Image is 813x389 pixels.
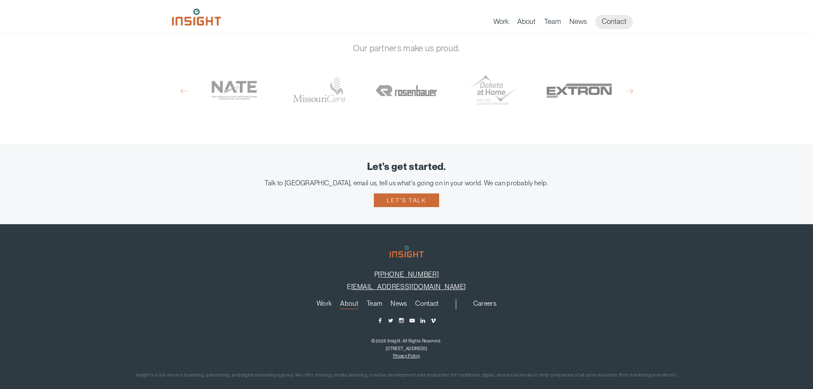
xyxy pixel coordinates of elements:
nav: primary navigation menu [312,299,456,310]
a: News [390,300,407,310]
h2: Our partners make us proud. [172,44,641,53]
a: Let's talk [374,193,439,207]
a: LinkedIn [420,317,426,324]
div: Let's get started. [13,161,800,173]
div: Dakota at Home [454,64,532,117]
a: Instagram [398,317,405,324]
a: Contact [415,300,438,310]
button: Next [626,87,633,95]
p: Insight is a full-service branding, advertising, and digital marketing agency. We offer strategy,... [13,371,800,380]
a: News [569,17,587,29]
nav: primary navigation menu [493,15,641,29]
img: Insight Marketing Design [172,9,221,26]
p: ©2025 Insight. All Rights Reserved. [STREET_ADDRESS] [13,337,800,352]
p: P [13,270,800,278]
div: NATE: The Communications Infrastructure Contractors Association [195,64,273,117]
a: Twitter [388,317,394,324]
a: Work [493,17,509,29]
a: Facebook [377,317,383,324]
a: Vimeo [430,317,437,324]
a: [US_STATE] Corn Growers Association [282,64,359,117]
a: Work [317,300,332,310]
a: Privacy Policy [393,353,420,358]
nav: copyright navigation menu [391,353,422,358]
a: Team [367,300,382,310]
p: E [13,283,800,291]
a: Careers [473,300,496,310]
a: About [517,17,536,29]
a: [EMAIL_ADDRESS][DOMAIN_NAME] [351,283,466,291]
a: [PHONE_NUMBER] [378,270,439,278]
img: Insight Marketing Design [390,246,424,257]
a: Team [544,17,561,29]
a: YouTube [409,317,415,324]
div: Talk to [GEOGRAPHIC_DATA], email us, tell us what's going on in your world. We can probably help. [13,179,800,187]
nav: secondary navigation menu [469,299,501,310]
div: Extron Company [540,64,618,117]
a: Rosenbauer America [368,64,446,117]
button: Previous [181,87,187,95]
a: About [340,300,358,310]
a: Contact [595,15,633,29]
